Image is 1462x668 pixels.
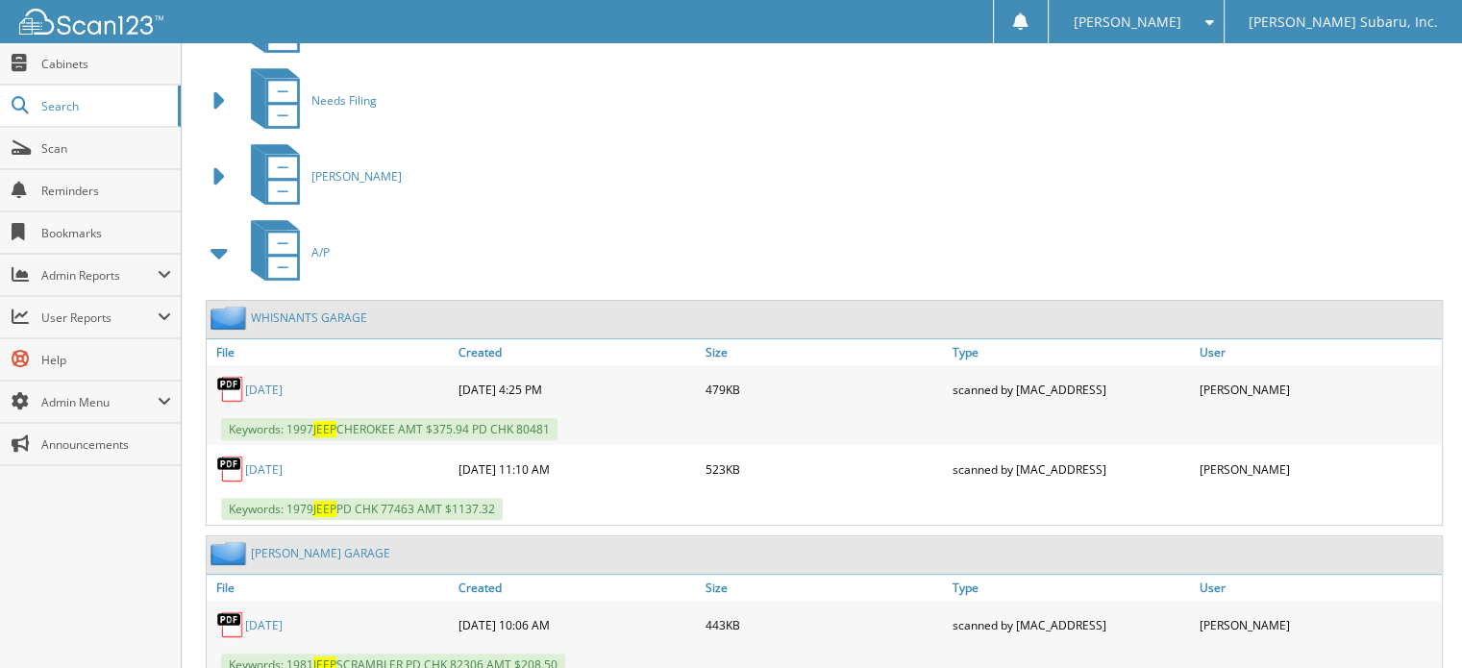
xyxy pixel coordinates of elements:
[1073,16,1180,28] span: [PERSON_NAME]
[216,375,245,404] img: PDF.png
[948,606,1195,644] div: scanned by [MAC_ADDRESS]
[239,62,377,138] a: Needs Filing
[454,606,701,644] div: [DATE] 10:06 AM
[701,606,948,644] div: 443KB
[41,225,171,241] span: Bookmarks
[948,450,1195,488] div: scanned by [MAC_ADDRESS]
[1195,450,1442,488] div: [PERSON_NAME]
[41,309,158,326] span: User Reports
[216,455,245,483] img: PDF.png
[701,450,948,488] div: 523KB
[245,382,283,398] a: [DATE]
[1249,16,1438,28] span: [PERSON_NAME] Subaru, Inc.
[239,214,330,290] a: A/P
[313,421,336,437] span: JEEP
[948,339,1195,365] a: Type
[454,370,701,408] div: [DATE] 4:25 PM
[41,56,171,72] span: Cabinets
[251,309,367,326] a: WHISNANTS GARAGE
[313,501,336,517] span: JEEP
[701,339,948,365] a: Size
[948,575,1195,601] a: Type
[1195,370,1442,408] div: [PERSON_NAME]
[41,352,171,368] span: Help
[311,168,402,185] span: [PERSON_NAME]
[19,9,163,35] img: scan123-logo-white.svg
[245,461,283,478] a: [DATE]
[211,541,251,565] img: folder2.png
[454,339,701,365] a: Created
[1195,606,1442,644] div: [PERSON_NAME]
[239,138,402,214] a: [PERSON_NAME]
[251,545,390,561] a: [PERSON_NAME] GARAGE
[207,575,454,601] a: File
[41,267,158,284] span: Admin Reports
[207,339,454,365] a: File
[216,610,245,639] img: PDF.png
[211,306,251,330] img: folder2.png
[41,436,171,453] span: Announcements
[701,575,948,601] a: Size
[245,617,283,633] a: [DATE]
[1195,339,1442,365] a: User
[221,498,503,520] span: Keywords: 1979 PD CHK 77463 AMT $1137.32
[454,450,701,488] div: [DATE] 11:10 AM
[454,575,701,601] a: Created
[948,370,1195,408] div: scanned by [MAC_ADDRESS]
[41,98,168,114] span: Search
[221,418,558,440] span: Keywords: 1997 CHEROKEE AMT $375.94 PD CHK 80481
[311,244,330,260] span: A/P
[41,394,158,410] span: Admin Menu
[1195,575,1442,601] a: User
[311,92,377,109] span: Needs Filing
[41,140,171,157] span: Scan
[701,370,948,408] div: 479KB
[41,183,171,199] span: Reminders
